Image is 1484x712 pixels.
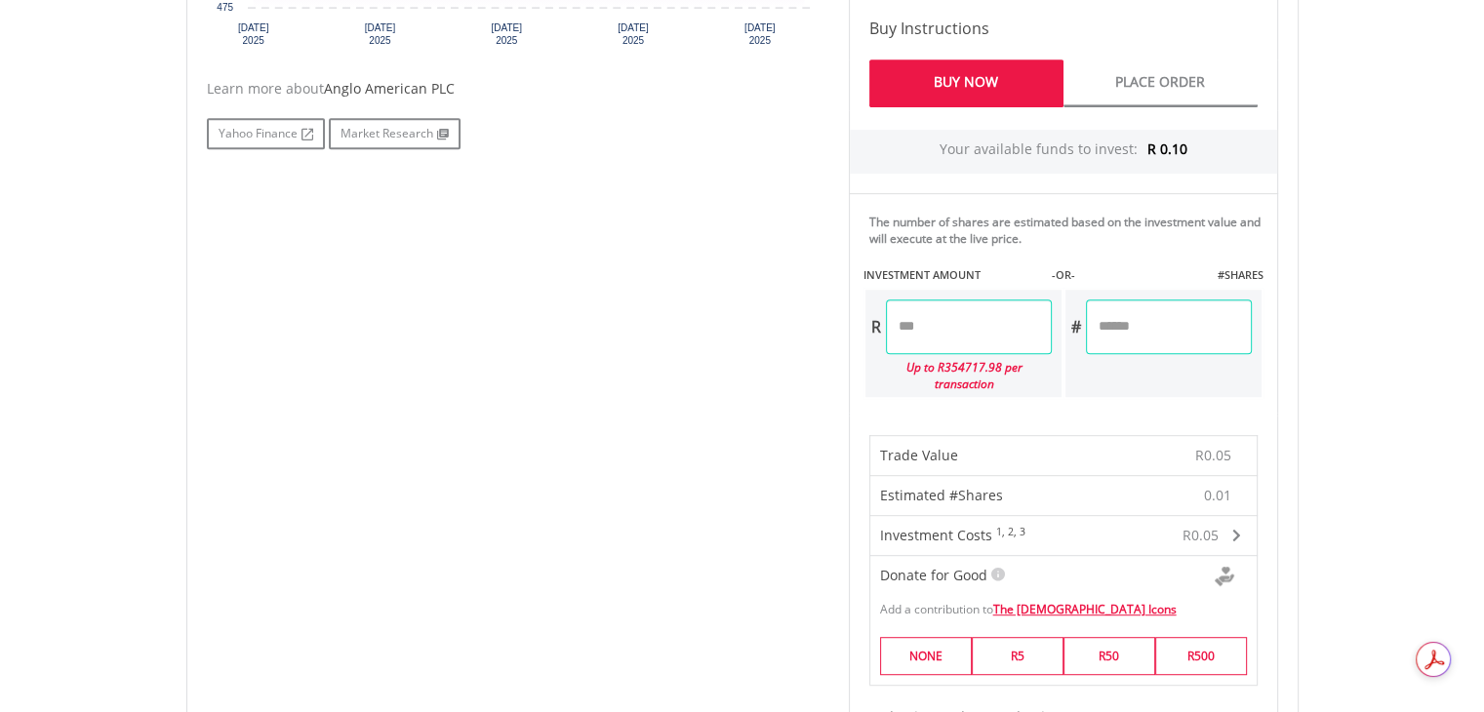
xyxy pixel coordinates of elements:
[1217,267,1263,283] label: #SHARES
[1195,446,1231,464] span: R0.05
[880,446,958,464] span: Trade Value
[1063,637,1155,675] label: R50
[880,566,987,584] span: Donate for Good
[744,22,776,46] text: [DATE] 2025
[865,299,886,354] div: R
[491,22,522,46] text: [DATE] 2025
[1155,637,1247,675] label: R500
[869,214,1269,247] div: The number of shares are estimated based on the investment value and will execute at the live price.
[217,2,233,13] text: 475
[865,354,1052,397] div: Up to R354717.98 per transaction
[207,79,820,99] div: Learn more about
[324,79,455,98] span: Anglo American PLC
[880,637,972,675] label: NONE
[880,486,1003,504] span: Estimated #Shares
[1065,299,1086,354] div: #
[237,22,268,46] text: [DATE] 2025
[364,22,395,46] text: [DATE] 2025
[869,59,1063,107] a: Buy Now
[863,267,981,283] label: INVESTMENT AMOUNT
[1204,486,1231,505] span: 0.01
[850,130,1277,174] div: Your available funds to invest:
[993,601,1177,617] a: The [DEMOGRAPHIC_DATA] Icons
[880,526,992,544] span: Investment Costs
[1183,526,1219,544] span: R0.05
[1147,139,1187,158] span: R 0.10
[329,118,461,149] a: Market Research
[972,637,1063,675] label: R5
[996,525,1025,538] sup: 1, 2, 3
[1063,59,1258,107] a: Place Order
[1215,567,1234,586] img: Donte For Good
[869,17,1258,40] h4: Buy Instructions
[1051,267,1074,283] label: -OR-
[618,22,649,46] text: [DATE] 2025
[870,591,1257,617] div: Add a contribution to
[207,118,325,149] a: Yahoo Finance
